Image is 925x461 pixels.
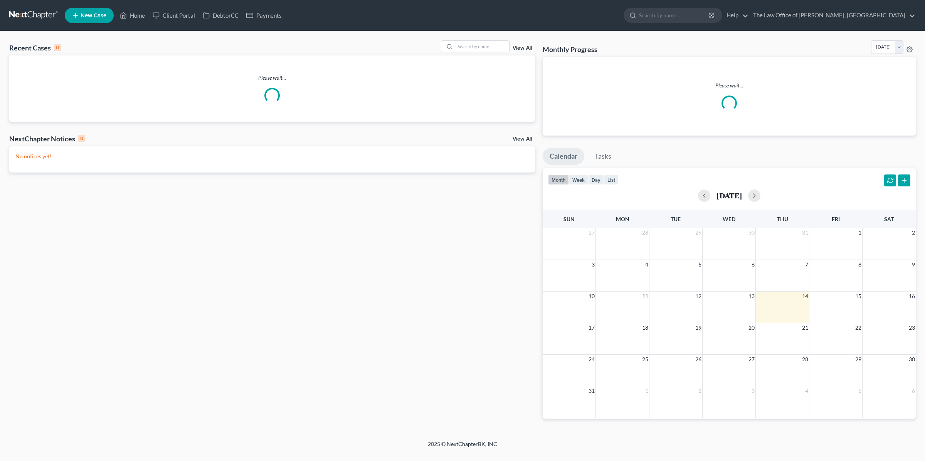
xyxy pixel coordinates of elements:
button: list [604,174,619,185]
span: Sat [884,216,894,222]
span: 23 [908,323,916,332]
span: Mon [616,216,629,222]
a: Calendar [543,148,584,165]
input: Search by name... [455,41,509,52]
span: 13 [748,292,755,301]
a: Help [723,8,748,22]
span: 10 [588,292,595,301]
a: Client Portal [149,8,199,22]
span: 9 [911,260,916,269]
span: 30 [908,355,916,364]
span: New Case [81,13,106,18]
span: 12 [695,292,702,301]
span: 3 [591,260,595,269]
span: 21 [801,323,809,332]
span: Tue [671,216,681,222]
span: 26 [695,355,702,364]
a: Payments [242,8,286,22]
span: 16 [908,292,916,301]
span: 15 [854,292,862,301]
span: 17 [588,323,595,332]
h2: [DATE] [716,191,742,199]
a: Home [116,8,149,22]
span: 31 [801,228,809,237]
span: 28 [641,228,649,237]
span: 4 [804,386,809,396]
span: 30 [748,228,755,237]
button: week [569,174,588,185]
button: day [588,174,604,185]
div: NextChapter Notices [9,134,85,143]
span: 29 [854,355,862,364]
span: 29 [695,228,702,237]
div: 0 [54,44,61,51]
input: Search by name... [639,8,710,22]
a: Tasks [588,148,618,165]
a: DebtorCC [199,8,242,22]
span: 27 [588,228,595,237]
div: 2025 © NextChapterBK, INC [243,440,682,454]
span: Sun [563,216,575,222]
span: 14 [801,292,809,301]
span: 24 [588,355,595,364]
a: View All [513,136,532,142]
button: month [548,174,569,185]
div: Recent Cases [9,43,61,52]
span: 31 [588,386,595,396]
span: 3 [751,386,755,396]
span: Wed [723,216,735,222]
span: 8 [858,260,862,269]
p: Please wait... [9,74,535,82]
span: 5 [698,260,702,269]
span: 4 [644,260,649,269]
p: Please wait... [549,82,910,89]
span: 2 [911,228,916,237]
span: 6 [911,386,916,396]
span: 5 [858,386,862,396]
p: No notices yet! [15,153,529,160]
div: 0 [78,135,85,142]
span: 11 [641,292,649,301]
span: 2 [698,386,702,396]
h3: Monthly Progress [543,45,597,54]
span: 18 [641,323,649,332]
a: The Law Office of [PERSON_NAME], [GEOGRAPHIC_DATA] [749,8,915,22]
span: 22 [854,323,862,332]
span: 25 [641,355,649,364]
span: 1 [644,386,649,396]
span: 28 [801,355,809,364]
span: 19 [695,323,702,332]
span: Fri [832,216,840,222]
span: Thu [777,216,788,222]
span: 1 [858,228,862,237]
span: 27 [748,355,755,364]
span: 6 [751,260,755,269]
span: 20 [748,323,755,332]
span: 7 [804,260,809,269]
a: View All [513,45,532,51]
